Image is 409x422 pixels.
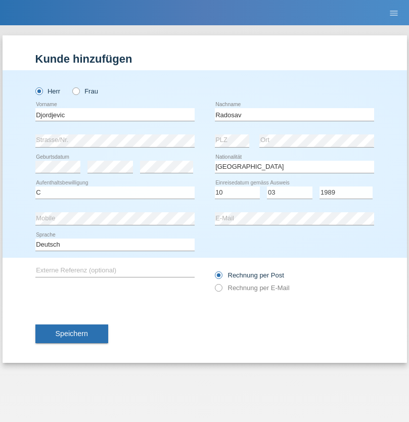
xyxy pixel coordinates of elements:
label: Herr [35,87,61,95]
input: Rechnung per E-Mail [215,284,221,297]
label: Rechnung per E-Mail [215,284,290,292]
input: Rechnung per Post [215,271,221,284]
span: Speichern [56,330,88,338]
label: Rechnung per Post [215,271,284,279]
i: menu [389,8,399,18]
button: Speichern [35,324,108,344]
input: Frau [72,87,79,94]
label: Frau [72,87,98,95]
a: menu [384,10,404,16]
input: Herr [35,87,42,94]
h1: Kunde hinzufügen [35,53,374,65]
